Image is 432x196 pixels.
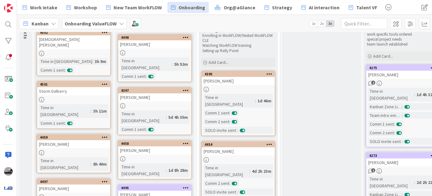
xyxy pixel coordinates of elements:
[120,163,166,177] div: Time in [GEOGRAPHIC_DATA]
[118,93,191,101] div: [PERSON_NAME]
[118,141,191,146] div: 4458
[118,35,191,48] div: 4498[PERSON_NAME]
[120,110,166,124] div: Time in [GEOGRAPHIC_DATA]
[250,168,273,175] div: 4d 2h 23m
[37,134,111,173] a: 4459[PERSON_NAME]Time in [GEOGRAPHIC_DATA]:8h 40m
[371,168,375,172] span: 1
[326,20,335,27] span: 3x
[65,20,117,27] b: Onboarding ValueFLOW
[341,18,387,29] input: Quick Filter...
[118,88,191,93] div: 4397
[39,58,92,65] div: Time in [GEOGRAPHIC_DATA]
[202,147,275,155] div: [PERSON_NAME]
[204,109,229,116] div: Comm 1 sent
[202,142,275,147] div: 4454
[37,87,110,95] div: Storm Dalberry
[39,67,65,73] div: Comm 1 sent
[211,2,259,13] a: Org@aGlance
[37,179,110,185] div: 4497
[202,71,275,85] div: 4395[PERSON_NAME]
[37,82,110,95] div: 4501Storm Dalberry
[204,94,255,108] div: Time in [GEOGRAPHIC_DATA]
[118,146,191,154] div: [PERSON_NAME]
[167,167,189,174] div: 1d 8h 28m
[368,176,414,189] div: Time in [GEOGRAPHIC_DATA]
[93,58,108,65] div: 3h 9m
[209,60,228,65] span: Add Card...
[120,57,172,71] div: Time in [GEOGRAPHIC_DATA]
[205,142,275,147] div: 4454
[118,185,191,191] div: 4495
[205,72,275,76] div: 4395
[229,180,230,187] span: :
[368,121,394,127] div: Comm 1 sent
[102,2,166,13] a: New Team WorkFLOW
[146,73,147,80] span: :
[202,33,274,43] p: Enrolling in WorkFLOW/Nested WorkFLOW CLE
[371,81,375,85] span: 2
[118,88,191,101] div: 4397[PERSON_NAME]
[229,109,230,116] span: :
[202,48,274,53] p: Setting up Rally Point
[202,71,275,77] div: 4395
[37,35,110,49] div: [DEMOGRAPHIC_DATA][PERSON_NAME]
[201,71,275,136] a: 4395[PERSON_NAME]Time in [GEOGRAPHIC_DATA]:1d 46mComm 1 sent:Comm 2 sent:SOLO invite sent:
[40,82,110,87] div: 4501
[202,43,274,48] p: Watching WorkFLOW training
[229,118,230,125] span: :
[368,88,414,101] div: Time in [GEOGRAPHIC_DATA]
[179,4,205,11] span: Onboarding
[368,129,394,136] div: Comm 2 sent
[255,97,256,104] span: :
[37,30,110,49] div: 4502[DEMOGRAPHIC_DATA][PERSON_NAME]
[224,4,255,11] span: Org@aGlance
[118,141,191,154] div: 4458[PERSON_NAME]
[356,4,377,11] span: Talent VF
[172,61,173,68] span: :
[37,29,111,76] a: 4502[DEMOGRAPHIC_DATA][PERSON_NAME]Time in [GEOGRAPHIC_DATA]:3h 9mComm 1 sent:
[92,108,108,114] div: 3h 11m
[167,114,189,121] div: 5d 4h 35m
[166,114,167,121] span: :
[39,104,91,118] div: Time in [GEOGRAPHIC_DATA]
[65,120,66,127] span: :
[173,61,189,68] div: 5h 52m
[65,67,66,73] span: :
[202,77,275,85] div: [PERSON_NAME]
[40,180,110,184] div: 4497
[37,179,110,193] div: 4497[PERSON_NAME]
[63,2,101,13] a: Workshop
[74,4,97,11] span: Workshop
[298,2,343,13] a: AI interaction
[40,30,110,35] div: 4502
[118,35,191,40] div: 4498
[37,30,110,35] div: 4502
[4,167,13,176] img: jB
[166,167,167,174] span: :
[37,135,110,148] div: 4459[PERSON_NAME]
[118,87,192,135] a: 4397[PERSON_NAME]Time in [GEOGRAPHIC_DATA]:5d 4h 35mComm 1 sent:
[37,135,110,140] div: 4459
[237,127,238,134] span: :
[4,4,13,12] img: Visit kanbanzone.com
[121,88,191,93] div: 4397
[120,126,146,133] div: Comm 1 sent
[204,118,229,125] div: Comm 2 sent
[37,185,110,193] div: [PERSON_NAME]
[118,34,192,82] a: 4498[PERSON_NAME]Time in [GEOGRAPHIC_DATA]:5h 52mComm 1 sent:
[92,58,93,65] span: :
[373,53,393,59] span: Add Card...
[272,4,292,11] span: Strategy
[39,157,91,171] div: Time in [GEOGRAPHIC_DATA]
[91,108,92,114] span: :
[402,138,403,145] span: :
[121,35,191,40] div: 4498
[114,4,162,11] span: New Team WorkFLOW
[120,73,146,80] div: Comm 1 sent
[167,2,209,13] a: Onboarding
[204,164,249,178] div: Time in [GEOGRAPHIC_DATA]
[121,141,191,146] div: 4458
[202,142,275,155] div: 4454[PERSON_NAME]
[368,103,402,110] div: Kanban Zone Licensed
